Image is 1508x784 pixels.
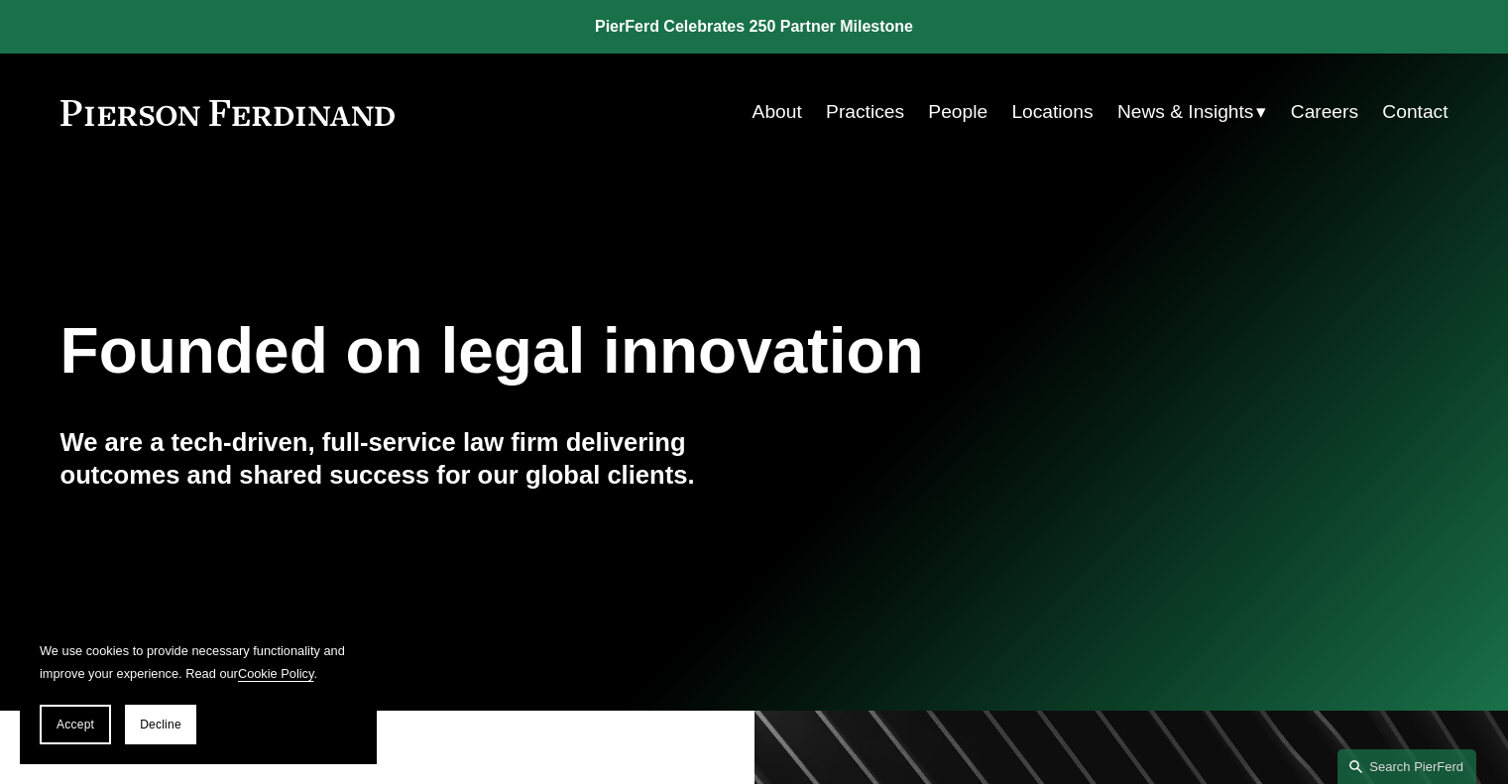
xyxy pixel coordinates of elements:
[60,426,754,491] h4: We are a tech-driven, full-service law firm delivering outcomes and shared success for our global...
[60,315,1218,388] h1: Founded on legal innovation
[1382,93,1448,131] a: Contact
[1291,93,1358,131] a: Careers
[1337,749,1476,784] a: Search this site
[57,718,94,731] span: Accept
[140,718,181,731] span: Decline
[753,93,802,131] a: About
[1117,95,1254,130] span: News & Insights
[826,93,904,131] a: Practices
[1117,93,1267,131] a: folder dropdown
[1011,93,1093,131] a: Locations
[40,639,357,685] p: We use cookies to provide necessary functionality and improve your experience. Read our .
[20,619,377,764] section: Cookie banner
[125,705,196,744] button: Decline
[40,705,111,744] button: Accept
[928,93,987,131] a: People
[238,666,314,681] a: Cookie Policy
